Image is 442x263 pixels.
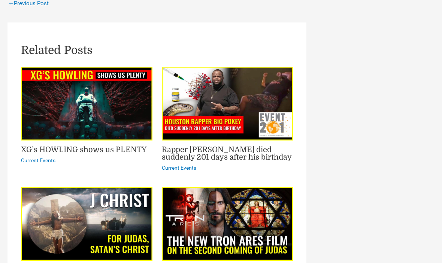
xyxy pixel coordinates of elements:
h2: Related Posts [21,42,293,60]
img: XG’s HOWLING shows us PLENTY [21,67,152,141]
a: XG’s HOWLING shows us PLENTY [21,146,147,154]
a: Read more about J CHRIST: FOR JUDAS, SATAN’S CHRIST [21,221,152,227]
img: J CHRIST: FOR JUDAS, SATAN’S CHRIST [21,187,152,261]
a: Read more about Tron: Ares is about the second coming of Judas (the son of perdition) [162,221,293,227]
a: Rapper [PERSON_NAME] died suddenly 201 days after his birthday [162,146,292,162]
a: Current Events [21,158,55,164]
img: Tron: Ares is about the second coming of Judas (the son of perdition) [162,187,293,261]
a: Current Events [162,165,196,171]
a: Read more about Rapper Big Pokey died suddenly 201 days after his birthday [162,100,293,107]
img: Rapper Big Pokey died suddenly 201 days after his birthday [162,67,293,141]
a: Read more about XG’s HOWLING shows us PLENTY [21,100,152,107]
span: ← [8,0,14,7]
